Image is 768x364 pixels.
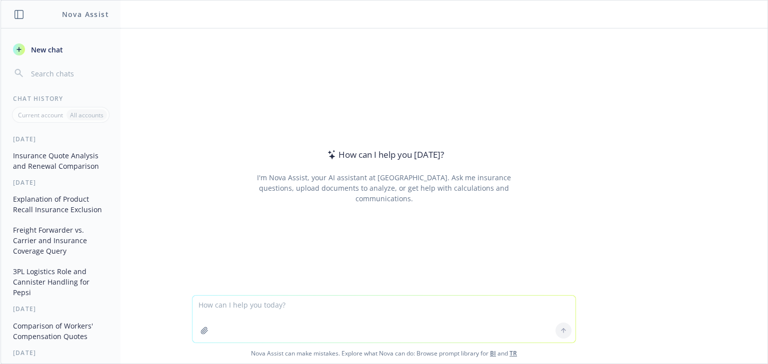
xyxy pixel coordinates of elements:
button: New chat [9,40,112,58]
div: [DATE] [1,135,120,143]
p: All accounts [70,111,103,119]
p: Current account [18,111,63,119]
input: Search chats [29,66,108,80]
a: BI [490,349,496,358]
button: Insurance Quote Analysis and Renewal Comparison [9,147,112,174]
a: TR [509,349,517,358]
h1: Nova Assist [62,9,109,19]
div: How can I help you [DATE]? [324,148,444,161]
span: Nova Assist can make mistakes. Explore what Nova can do: Browse prompt library for and [4,343,763,364]
button: 3PL Logistics Role and Cannister Handling for Pepsi [9,263,112,301]
span: New chat [29,44,63,55]
button: Explanation of Product Recall Insurance Exclusion [9,191,112,218]
div: [DATE] [1,178,120,187]
div: [DATE] [1,349,120,357]
div: [DATE] [1,305,120,313]
button: Freight Forwarder vs. Carrier and Insurance Coverage Query [9,222,112,259]
div: Chat History [1,94,120,103]
div: I'm Nova Assist, your AI assistant at [GEOGRAPHIC_DATA]. Ask me insurance questions, upload docum... [243,172,524,204]
button: Comparison of Workers' Compensation Quotes [9,318,112,345]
